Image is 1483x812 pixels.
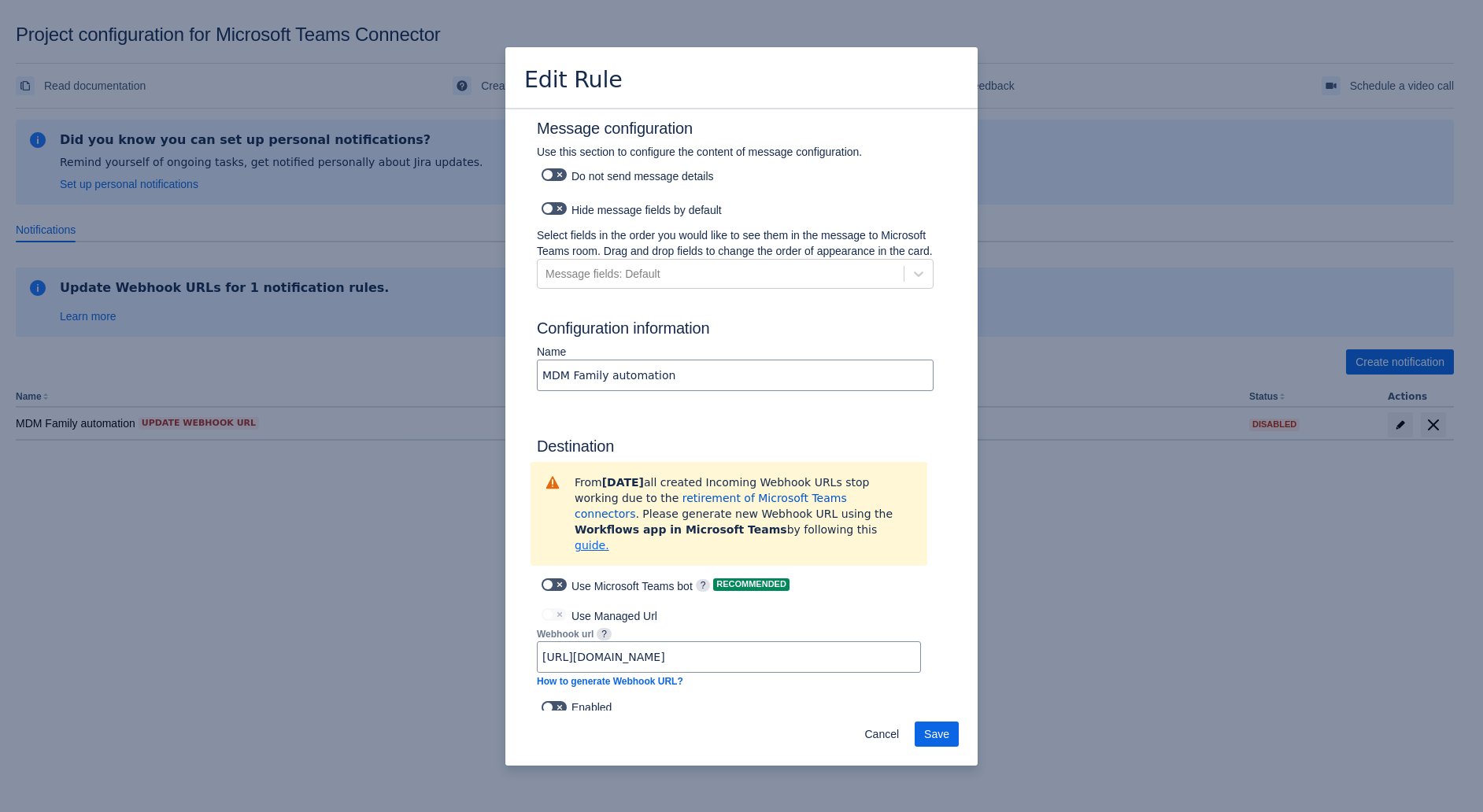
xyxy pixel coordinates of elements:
[537,676,683,687] a: How to generate Webhook URL?
[855,722,908,747] button: Cancel
[537,603,921,626] div: Use Managed Url
[924,722,949,747] span: Save
[537,119,946,144] h3: Message configuration
[915,722,959,747] button: Save
[696,579,711,592] span: ?
[597,627,612,640] a: ?
[538,643,920,671] input: Please enter the webhook url here
[537,629,594,640] span: Webhook url
[602,476,644,489] span: [DATE]
[537,344,934,360] p: Name
[575,476,893,552] span: From all created Incoming Webhook URLs stop working due to the . Please generate new Webhook URL ...
[537,144,934,160] p: Use this section to configure the content of message configuration.
[543,473,562,492] span: warning
[537,319,946,344] h3: Configuration information
[537,164,934,186] div: Do not send message details
[713,580,790,589] span: Recommended
[537,696,946,718] div: Enabled
[538,361,933,389] input: Please enter the name of the rule here
[575,523,787,536] span: Workflows app in Microsoft Teams
[537,437,934,462] h3: Destination
[864,722,899,747] span: Cancel
[537,227,934,259] p: Select fields in the order you would like to see them in the message to Microsoft Teams room. Dra...
[575,539,609,552] a: guide.
[575,492,847,520] a: retirement of Microsoft Teams connectors
[545,266,660,282] div: Message fields: Default
[537,197,934,220] div: Hide message fields by default
[537,574,693,596] div: Use Microsoft Teams bot
[597,628,612,640] span: ?
[524,66,623,97] h3: Edit Rule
